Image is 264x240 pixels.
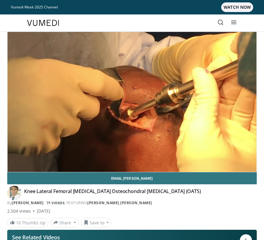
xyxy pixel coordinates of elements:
span: WATCH NOW [221,2,253,12]
a: 10 Thumbs Up [7,218,48,227]
a: [PERSON_NAME] [87,200,119,205]
img: Avatar [7,186,22,200]
a: [PERSON_NAME] [12,200,44,205]
video-js: Video Player [8,32,256,172]
button: Save to [81,218,112,227]
span: 2,504 views [7,208,31,214]
a: [PERSON_NAME] [120,200,152,205]
h4: Knee Lateral Femoral [MEDICAL_DATA] Osteochondral [MEDICAL_DATA] (OATS) [24,188,201,198]
div: [DATE] [37,208,50,214]
a: Vumedi Week 2025 ChannelWATCH NOW [11,2,253,12]
span: 10 [16,220,21,226]
button: Share [51,218,79,227]
a: 71 Videos [45,200,67,205]
img: VuMedi Logo [27,20,59,26]
div: By FEATURING , [7,200,257,206]
a: Email [PERSON_NAME] [7,172,257,184]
